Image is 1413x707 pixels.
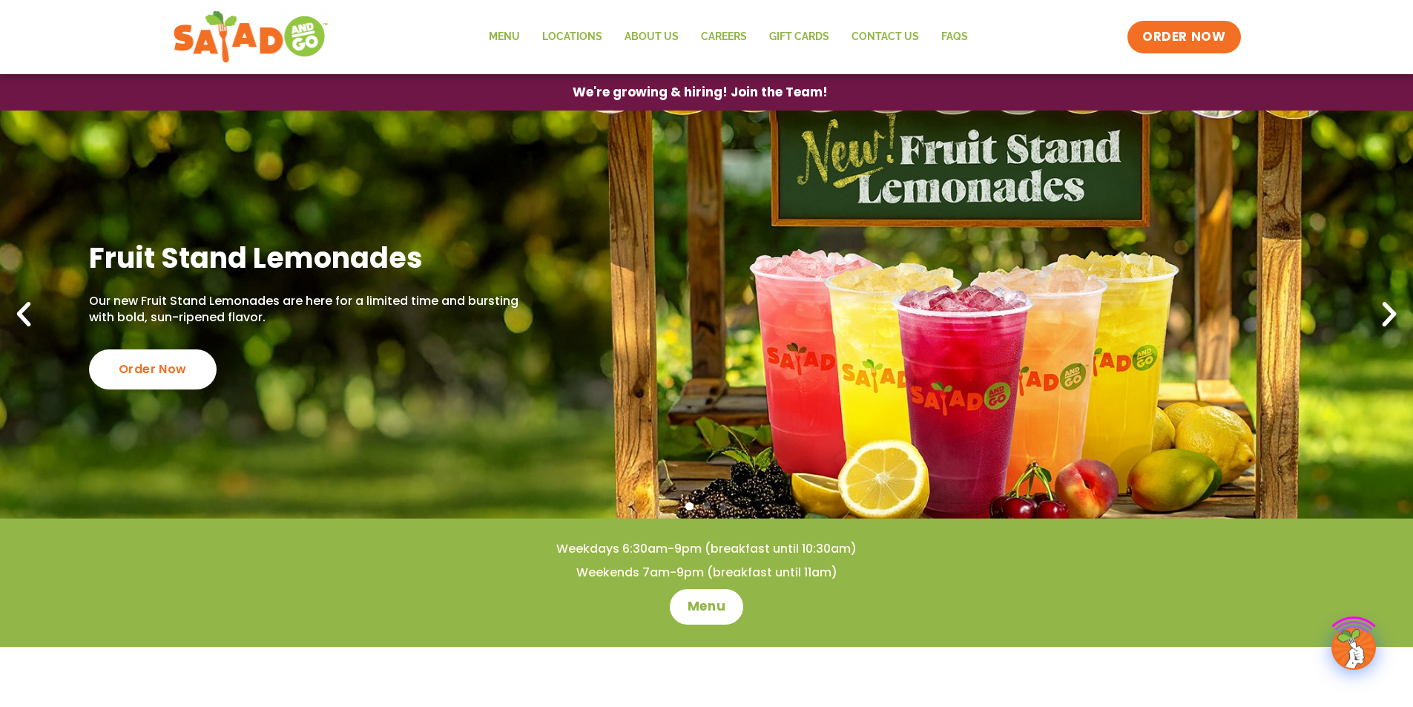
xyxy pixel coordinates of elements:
[30,541,1383,557] h4: Weekdays 6:30am-9pm (breakfast until 10:30am)
[719,502,728,510] span: Go to slide 3
[89,293,526,326] p: Our new Fruit Stand Lemonades are here for a limited time and bursting with bold, sun-ripened fla...
[685,502,694,510] span: Go to slide 1
[478,20,531,54] a: Menu
[478,20,979,54] nav: Menu
[89,240,526,276] h2: Fruit Stand Lemonades
[531,20,613,54] a: Locations
[7,298,40,331] div: Previous slide
[89,349,217,389] div: Order Now
[1373,298,1406,331] div: Next slide
[1127,21,1240,53] a: ORDER NOW
[30,565,1383,581] h4: Weekends 7am-9pm (breakfast until 11am)
[930,20,979,54] a: FAQs
[613,20,690,54] a: About Us
[173,7,329,67] img: new-SAG-logo-768×292
[690,20,758,54] a: Careers
[840,20,930,54] a: Contact Us
[758,20,840,54] a: GIFT CARDS
[688,598,725,616] span: Menu
[670,589,743,625] a: Menu
[573,86,828,99] span: We're growing & hiring! Join the Team!
[1142,28,1225,46] span: ORDER NOW
[702,502,711,510] span: Go to slide 2
[550,75,850,110] a: We're growing & hiring! Join the Team!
